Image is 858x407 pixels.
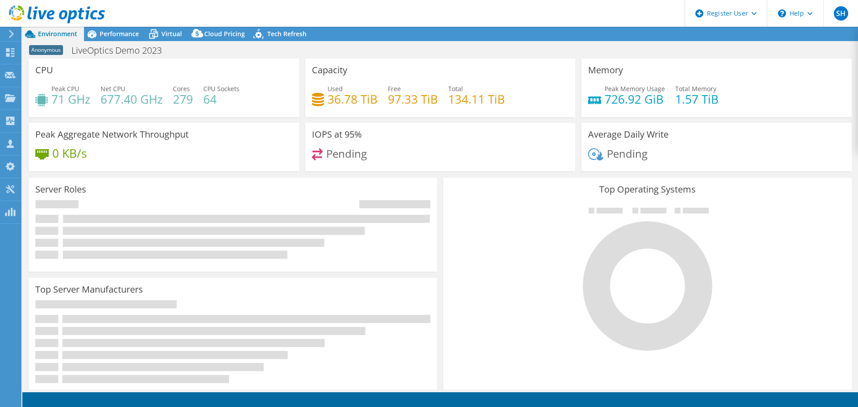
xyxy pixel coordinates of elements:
[67,46,176,55] h1: LiveOptics Demo 2023
[588,130,669,139] h3: Average Daily Write
[388,94,438,104] h4: 97.33 TiB
[448,94,505,104] h4: 134.11 TiB
[834,6,848,21] span: SH
[29,45,63,55] span: Anonymous
[450,185,845,194] h3: Top Operating Systems
[675,84,716,93] span: Total Memory
[675,94,719,104] h4: 1.57 TiB
[35,130,189,139] h3: Peak Aggregate Network Throughput
[312,65,347,75] h3: Capacity
[203,84,240,93] span: CPU Sockets
[203,94,240,104] h4: 64
[605,84,665,93] span: Peak Memory Usage
[204,29,245,38] span: Cloud Pricing
[267,29,307,38] span: Tech Refresh
[35,65,53,75] h3: CPU
[588,65,623,75] h3: Memory
[326,146,367,160] span: Pending
[607,146,648,160] span: Pending
[51,84,79,93] span: Peak CPU
[35,185,86,194] h3: Server Roles
[38,29,77,38] span: Environment
[161,29,182,38] span: Virtual
[52,148,87,158] h4: 0 KB/s
[100,29,139,38] span: Performance
[173,94,193,104] h4: 279
[51,94,90,104] h4: 71 GHz
[312,130,362,139] h3: IOPS at 95%
[388,84,401,93] span: Free
[101,84,125,93] span: Net CPU
[328,94,378,104] h4: 36.78 TiB
[101,94,163,104] h4: 677.40 GHz
[35,285,143,294] h3: Top Server Manufacturers
[778,9,786,17] svg: \n
[173,84,190,93] span: Cores
[328,84,343,93] span: Used
[448,84,463,93] span: Total
[605,94,665,104] h4: 726.92 GiB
